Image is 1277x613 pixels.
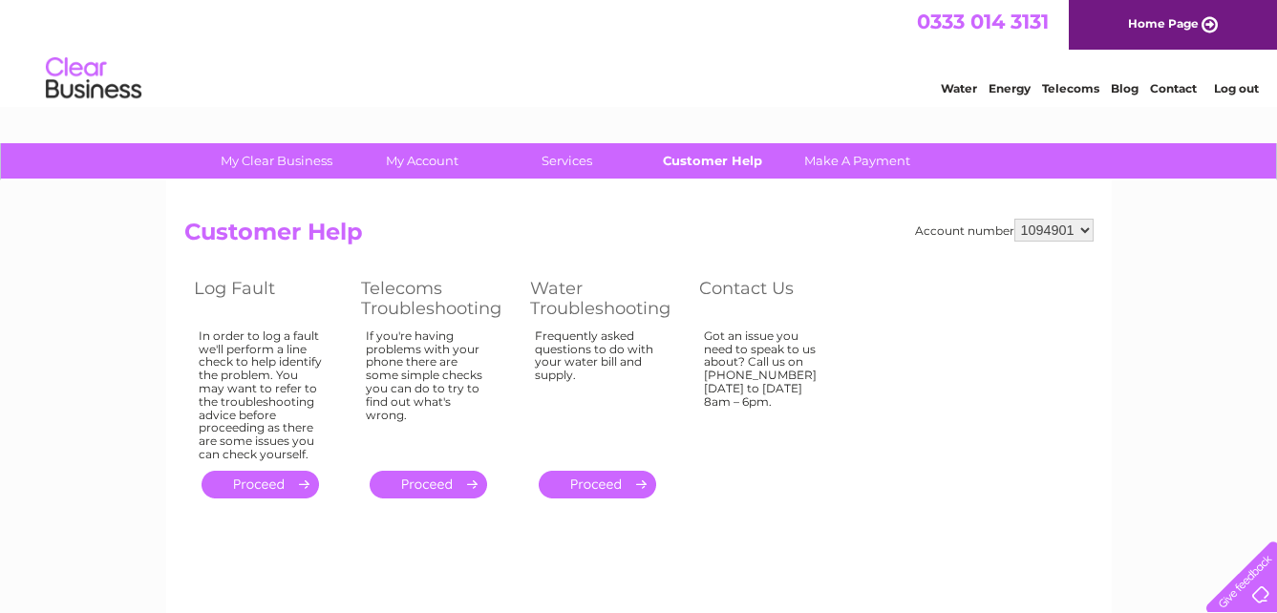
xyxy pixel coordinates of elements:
h2: Customer Help [184,219,1094,255]
div: Got an issue you need to speak to us about? Call us on [PHONE_NUMBER] [DATE] to [DATE] 8am – 6pm. [704,329,828,454]
a: Make A Payment [778,143,936,179]
a: . [370,471,487,498]
th: Log Fault [184,273,351,324]
div: In order to log a fault we'll perform a line check to help identify the problem. You may want to ... [199,329,323,461]
a: Energy [989,81,1031,95]
div: Account number [915,219,1094,242]
a: My Account [343,143,500,179]
th: Telecoms Troubleshooting [351,273,521,324]
div: If you're having problems with your phone there are some simple checks you can do to try to find ... [366,329,492,454]
a: . [202,471,319,498]
a: Customer Help [633,143,791,179]
a: Blog [1111,81,1139,95]
a: . [539,471,656,498]
a: Log out [1214,81,1259,95]
div: Clear Business is a trading name of Verastar Limited (registered in [GEOGRAPHIC_DATA] No. 3667643... [188,11,1091,93]
th: Contact Us [690,273,857,324]
a: My Clear Business [198,143,355,179]
a: Telecoms [1042,81,1099,95]
a: 0333 014 3131 [917,10,1049,33]
a: Water [941,81,977,95]
a: Services [488,143,646,179]
a: Contact [1150,81,1197,95]
img: logo.png [45,50,142,108]
div: Frequently asked questions to do with your water bill and supply. [535,329,661,454]
th: Water Troubleshooting [521,273,690,324]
